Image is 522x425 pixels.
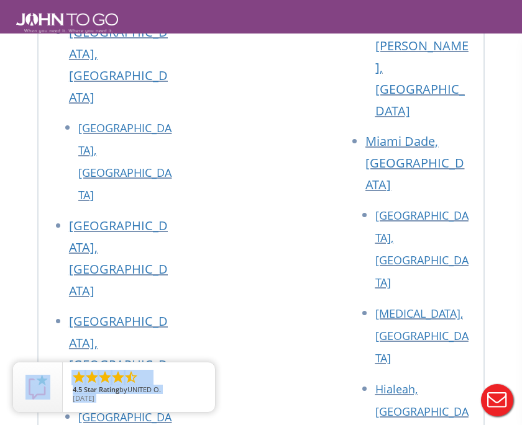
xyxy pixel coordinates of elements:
[69,313,168,395] a: [GEOGRAPHIC_DATA], [GEOGRAPHIC_DATA]
[375,208,469,290] a: [GEOGRAPHIC_DATA], [GEOGRAPHIC_DATA]
[375,306,469,365] a: [MEDICAL_DATA], [GEOGRAPHIC_DATA]
[84,385,119,394] span: Star Rating
[85,370,99,385] li: 
[25,375,50,400] img: Review Rating
[73,393,94,403] span: [DATE]
[73,385,82,394] span: 4.5
[365,133,464,193] a: Miami Dade, [GEOGRAPHIC_DATA]
[98,370,112,385] li: 
[111,370,126,385] li: 
[78,120,172,202] a: [GEOGRAPHIC_DATA], [GEOGRAPHIC_DATA]
[73,386,205,395] span: by
[124,370,139,385] li: 
[69,217,168,299] a: [GEOGRAPHIC_DATA], [GEOGRAPHIC_DATA]
[16,13,118,33] img: JOHN to go
[71,370,86,385] li: 
[127,385,161,394] span: UNITED O.
[472,375,522,425] button: Live Chat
